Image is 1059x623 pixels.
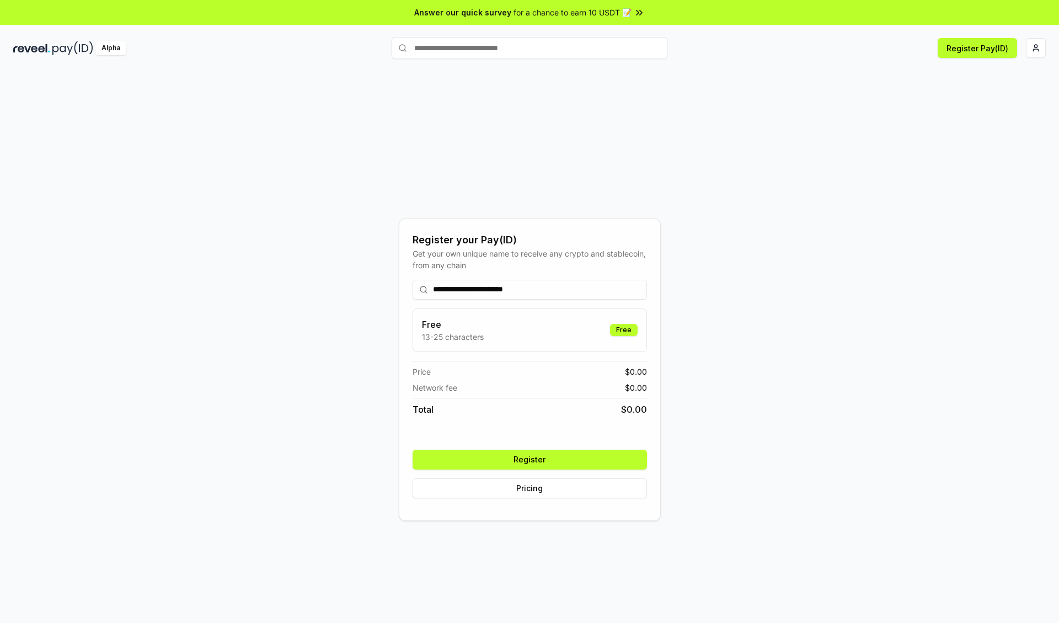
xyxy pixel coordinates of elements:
[610,324,638,336] div: Free
[95,41,126,55] div: Alpha
[413,450,647,470] button: Register
[514,7,632,18] span: for a chance to earn 10 USDT 📝
[413,382,457,393] span: Network fee
[422,331,484,343] p: 13-25 characters
[52,41,93,55] img: pay_id
[413,478,647,498] button: Pricing
[938,38,1017,58] button: Register Pay(ID)
[413,366,431,377] span: Price
[413,248,647,271] div: Get your own unique name to receive any crypto and stablecoin, from any chain
[13,41,50,55] img: reveel_dark
[621,403,647,416] span: $ 0.00
[625,382,647,393] span: $ 0.00
[422,318,484,331] h3: Free
[413,403,434,416] span: Total
[414,7,511,18] span: Answer our quick survey
[625,366,647,377] span: $ 0.00
[413,232,647,248] div: Register your Pay(ID)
